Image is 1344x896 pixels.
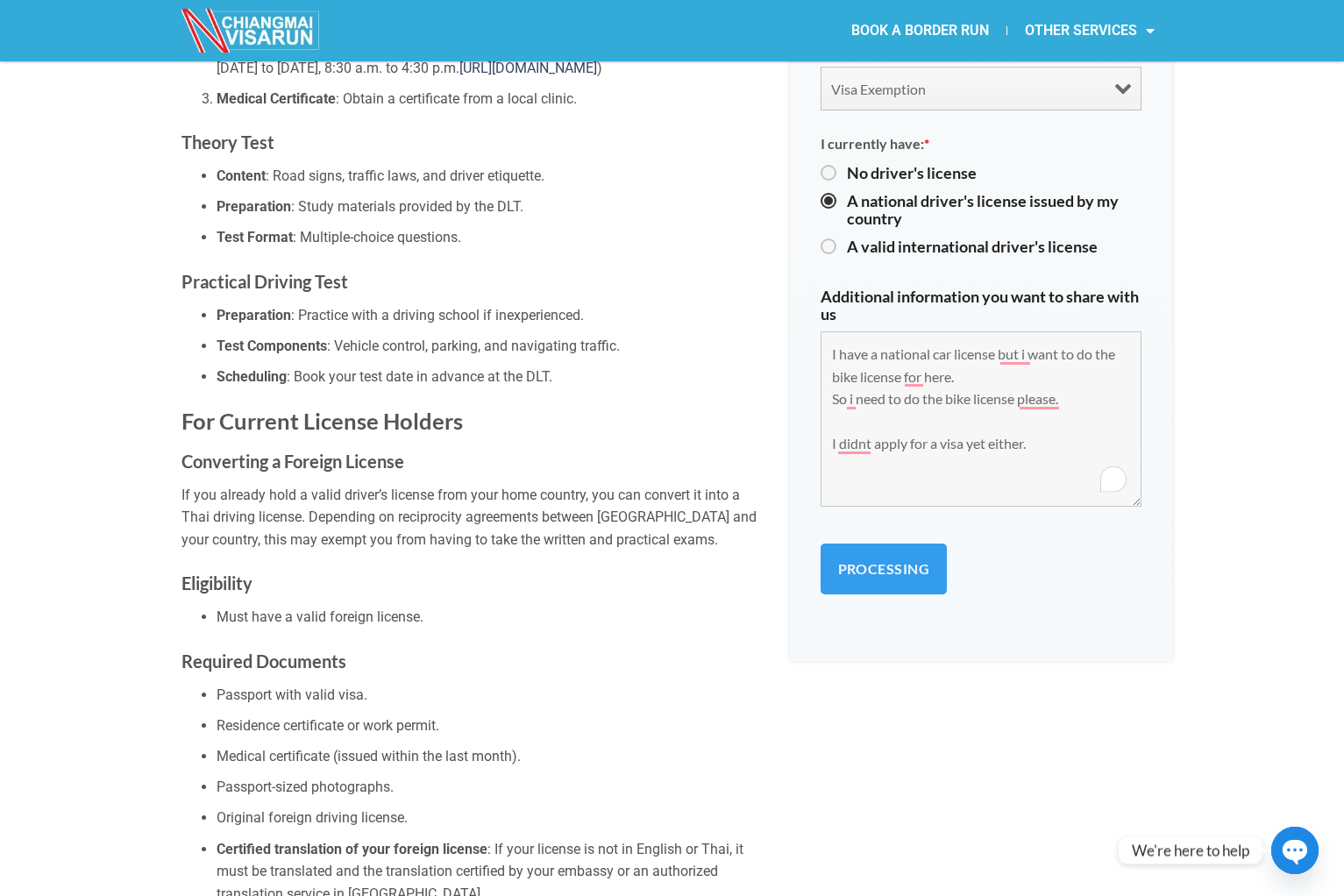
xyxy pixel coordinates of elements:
[217,338,327,354] strong: Test Components
[821,544,948,594] input: Processing
[181,569,764,597] h3: Eligibility
[1007,11,1172,51] a: OTHER SERVICES
[217,198,291,215] strong: Preparation
[672,11,1172,51] nav: Menu
[181,128,764,156] h3: Theory Test
[181,484,764,551] p: If you already hold a valid driver’s license from your home country, you can convert it into a Th...
[217,715,764,737] li: Residence certificate or work permit.
[217,776,764,799] li: Passport-sized photographs.
[821,288,1141,323] label: Additional information you want to share with us
[181,447,764,475] h3: Converting a Foreign License
[217,841,487,857] strong: Certified translation of your foreign license
[217,226,764,249] li: : Multiple-choice questions.
[459,60,597,76] a: [URL][DOMAIN_NAME]
[217,229,293,245] strong: Test Format
[847,192,1141,227] label: A national driver's license issued by my country
[847,164,1141,181] label: No driver's license
[847,238,1141,255] label: A valid international driver's license
[834,11,1006,51] a: BOOK A BORDER RUN
[217,88,764,110] li: : Obtain a certificate from a local clinic.
[217,307,291,324] strong: Preparation
[821,135,929,152] span: I currently have:
[181,647,764,675] h3: Required Documents
[217,335,764,358] li: : Vehicle control, parking, and navigating traffic.
[181,267,764,295] h3: Practical Driving Test
[181,407,764,436] h2: For Current License Holders
[217,167,266,184] strong: Content
[217,366,764,388] li: : Book your test date in advance at the DLT.
[217,165,764,188] li: : Road signs, traffic laws, and driver etiquette.
[217,196,764,218] li: : Study materials provided by the DLT.
[217,304,764,327] li: : Practice with a driving school if inexperienced.
[217,606,764,629] li: Must have a valid foreign license.
[217,807,764,829] li: Original foreign driving license.
[217,684,764,707] li: Passport with valid visa.
[217,90,336,107] strong: Medical Certificate
[821,331,1141,507] textarea: To enrich screen reader interactions, please activate Accessibility in Grammarly extension settings
[217,368,287,385] strong: Scheduling
[217,745,764,768] li: Medical certificate (issued within the last month).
